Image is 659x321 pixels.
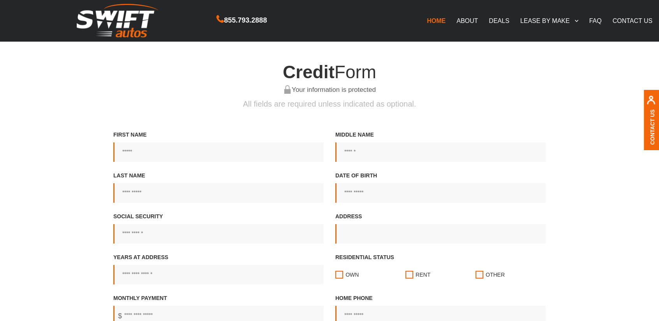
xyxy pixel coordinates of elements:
[107,86,552,95] h6: Your information is protected
[224,15,267,26] span: 855.793.2888
[107,62,552,82] h4: Form
[421,12,451,29] a: HOME
[113,172,324,203] label: Last Name
[515,12,584,29] a: LEASE BY MAKE
[335,212,546,244] label: Address
[405,265,413,284] input: Residential statusOwnRentOther
[113,224,324,244] input: Social Security
[107,98,552,110] p: All fields are required unless indicated as optional.
[607,12,658,29] a: CONTACT US
[649,109,655,145] a: Contact Us
[335,253,546,284] label: Residential status
[283,85,292,94] img: your information is protected, lock green
[483,12,515,29] a: DEALS
[77,4,159,38] img: Swift Autos
[113,142,324,162] input: First Name
[335,142,546,162] input: Middle Name
[486,271,505,279] span: Other
[113,183,324,203] input: Last Name
[476,265,483,284] input: Residential statusOwnRentOther
[335,172,546,203] label: Date of birth
[113,212,324,244] label: Social Security
[335,224,546,244] input: Address
[584,12,607,29] a: FAQ
[335,131,546,162] label: Middle Name
[345,271,359,279] span: Own
[113,253,324,284] label: Years at address
[113,265,324,284] input: Years at address
[416,271,430,279] span: Rent
[335,265,343,284] input: Residential statusOwnRentOther
[283,62,335,82] span: Credit
[113,131,324,162] label: First Name
[217,17,267,24] a: 855.793.2888
[335,183,546,203] input: Date of birth
[647,95,655,109] img: contact us, iconuser
[451,12,483,29] a: ABOUT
